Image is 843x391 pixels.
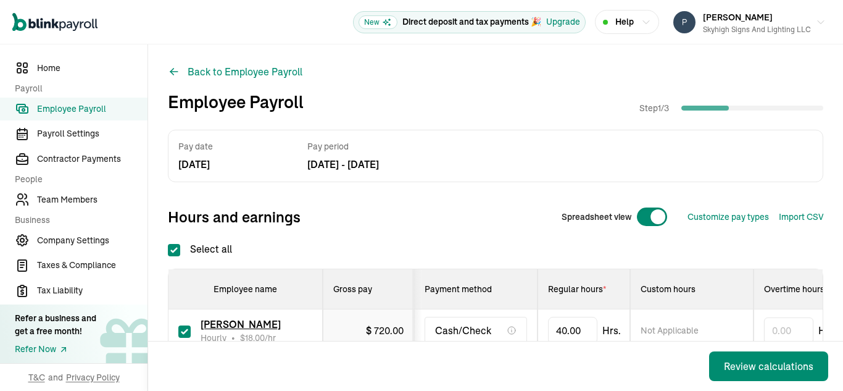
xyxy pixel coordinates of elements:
[818,323,837,338] span: Hrs.
[374,324,404,337] span: 720.00
[366,323,404,338] div: $
[333,283,404,295] div: Gross pay
[37,153,147,166] span: Contractor Payments
[435,323,491,338] span: Cash/Check
[359,15,397,29] span: New
[37,103,147,116] span: Employee Payroll
[245,332,265,343] span: 18.00
[641,324,699,337] span: Not Applicable
[703,12,773,23] span: [PERSON_NAME]
[687,211,769,224] button: Customize pay types
[602,323,621,338] span: Hrs.
[231,332,235,344] span: •
[15,214,140,227] span: Business
[595,10,659,34] button: Help
[168,89,304,115] h1: Employee Payroll
[15,173,140,186] span: People
[562,211,631,224] span: Spreadsheet view
[307,157,426,172] span: [DATE] - [DATE]
[168,64,302,79] button: Back to Employee Payroll
[28,371,45,384] span: T&C
[178,157,210,172] span: [DATE]
[240,332,265,343] span: $
[764,284,824,295] span: Overtime hours
[703,24,811,35] div: Skyhigh Signs and Lighting LLC
[781,332,843,391] iframe: Chat Widget
[641,283,743,295] div: Custom hours
[15,343,96,356] a: Refer Now
[402,15,541,28] p: Direct deposit and tax payments 🎉
[15,312,96,338] div: Refer a business and get a free month!
[548,317,597,344] input: TextInput
[639,102,676,114] span: Step 1 / 3
[615,15,634,28] span: Help
[37,127,147,140] span: Payroll Settings
[548,284,606,295] span: Regular hours
[724,359,813,374] div: Review calculations
[668,7,831,38] button: [PERSON_NAME]Skyhigh Signs and Lighting LLC
[178,140,297,153] span: Pay date
[15,82,140,95] span: Payroll
[201,318,281,330] span: [PERSON_NAME]
[37,193,147,206] span: Team Members
[168,207,301,227] span: Hours and earnings
[168,244,180,256] input: Select all
[764,317,813,343] input: 0.00
[779,211,823,224] button: Import CSV
[240,332,276,344] span: /hr
[37,284,147,297] span: Tax Liability
[709,351,828,381] button: Review calculations
[37,62,147,75] span: Home
[425,284,492,295] span: Payment method
[201,332,226,344] span: Hourly
[12,4,98,40] nav: Global
[66,371,120,384] span: Privacy Policy
[307,140,426,153] span: Pay period
[546,15,580,28] button: Upgrade
[168,242,232,256] label: Select all
[214,284,277,295] span: Employee name
[37,259,147,272] span: Taxes & Compliance
[37,234,147,247] span: Company Settings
